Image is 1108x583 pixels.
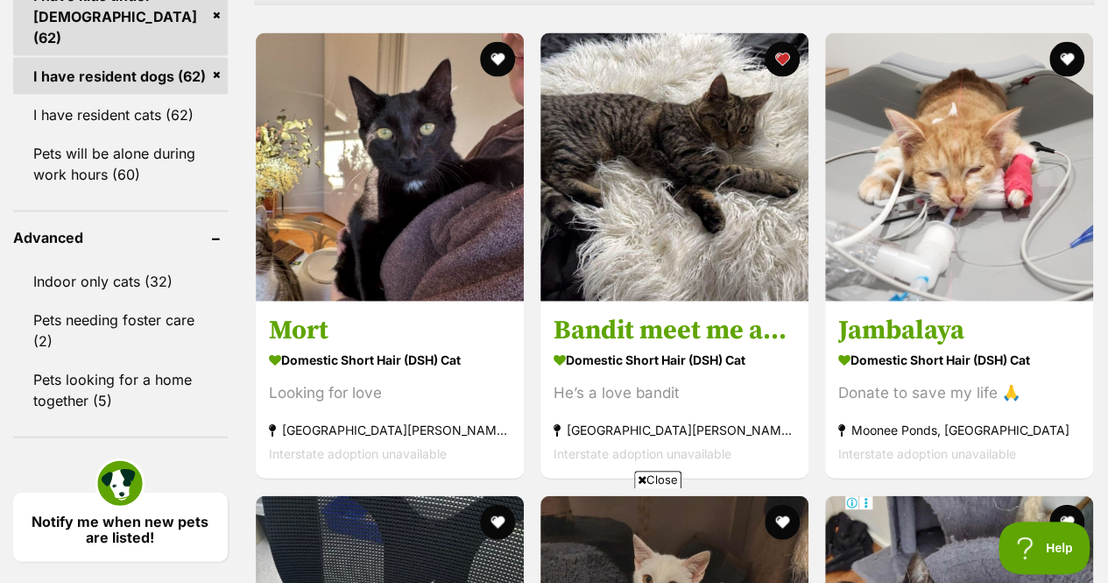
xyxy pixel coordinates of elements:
a: Pets needing foster care (2) [13,302,228,359]
button: favourite [765,42,800,77]
a: Pets looking for a home together (5) [13,361,228,419]
iframe: Advertisement [236,495,873,574]
h3: Mort [269,315,511,348]
a: Bandit meet me at [GEOGRAPHIC_DATA] store Domestic Short Hair (DSH) Cat He’s a love bandit [GEOGR... [540,302,808,480]
button: favourite [1049,42,1084,77]
div: Donate to save my life 🙏 [838,382,1080,406]
span: Interstate adoption unavailable [838,447,1016,462]
a: Indoor only cats (32) [13,263,228,300]
span: Interstate adoption unavailable [269,447,447,462]
header: Advanced [13,230,228,245]
strong: Domestic Short Hair (DSH) Cat [838,348,1080,373]
div: He’s a love bandit [554,382,795,406]
div: Looking for love [269,382,511,406]
span: Interstate adoption unavailable [554,447,731,462]
span: Close [634,471,681,488]
strong: Domestic Short Hair (DSH) Cat [554,348,795,373]
a: I have resident dogs (62) [13,58,228,95]
button: favourite [480,42,515,77]
h3: Jambalaya [838,315,1080,348]
strong: [GEOGRAPHIC_DATA][PERSON_NAME][GEOGRAPHIC_DATA] [269,419,511,443]
img: Bandit meet me at Petstock keysborough store - Domestic Short Hair (DSH) Cat [540,33,808,302]
h3: Bandit meet me at [GEOGRAPHIC_DATA] store [554,315,795,348]
strong: [GEOGRAPHIC_DATA][PERSON_NAME][GEOGRAPHIC_DATA] [554,419,795,443]
strong: Moonee Ponds, [GEOGRAPHIC_DATA] [838,419,1080,443]
a: Pets will be alone during work hours (60) [13,135,228,193]
a: Notify me when new pets are listed! [13,493,228,562]
strong: Domestic Short Hair (DSH) Cat [269,348,511,373]
iframe: Help Scout Beacon - Open [999,522,1090,574]
img: Mort - Domestic Short Hair (DSH) Cat [256,33,524,302]
a: Jambalaya Domestic Short Hair (DSH) Cat Donate to save my life 🙏 Moonee Ponds, [GEOGRAPHIC_DATA] ... [825,302,1093,480]
a: Mort Domestic Short Hair (DSH) Cat Looking for love [GEOGRAPHIC_DATA][PERSON_NAME][GEOGRAPHIC_DAT... [256,302,524,480]
button: favourite [1049,505,1084,540]
a: I have resident cats (62) [13,96,228,133]
img: Jambalaya - Domestic Short Hair (DSH) Cat [825,33,1093,302]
